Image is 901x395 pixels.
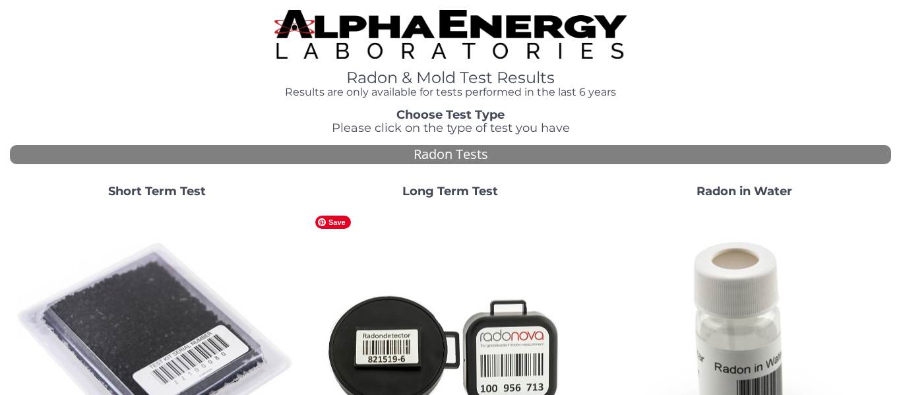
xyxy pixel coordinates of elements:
span: Please click on the type of test you have [332,121,570,135]
strong: Choose Test Type [396,107,505,122]
strong: Short Term Test [108,184,206,198]
span: Save [315,216,351,229]
div: Radon Tests [10,145,891,164]
strong: Radon in Water [697,184,792,198]
h4: Results are only available for tests performed in the last 6 years [274,86,627,98]
h1: Radon & Mold Test Results [274,69,627,86]
strong: Long Term Test [402,184,498,198]
img: TightCrop.jpg [274,10,627,59]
